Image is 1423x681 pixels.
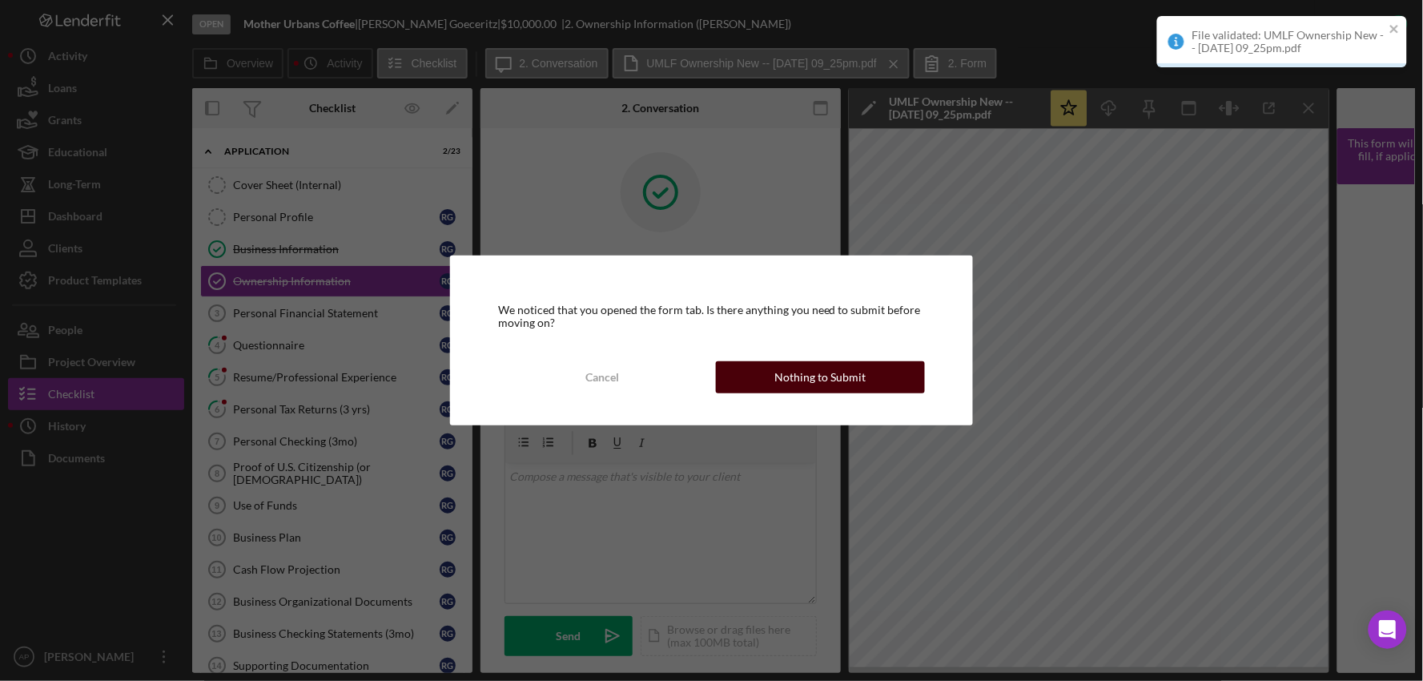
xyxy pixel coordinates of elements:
[498,361,708,393] button: Cancel
[498,304,925,329] div: We noticed that you opened the form tab. Is there anything you need to submit before moving on?
[1192,29,1385,54] div: File validated: UMLF Ownership New -- [DATE] 09_25pm.pdf
[1389,22,1401,38] button: close
[586,361,620,393] div: Cancel
[774,361,866,393] div: Nothing to Submit
[716,361,926,393] button: Nothing to Submit
[1369,610,1407,649] div: Open Intercom Messenger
